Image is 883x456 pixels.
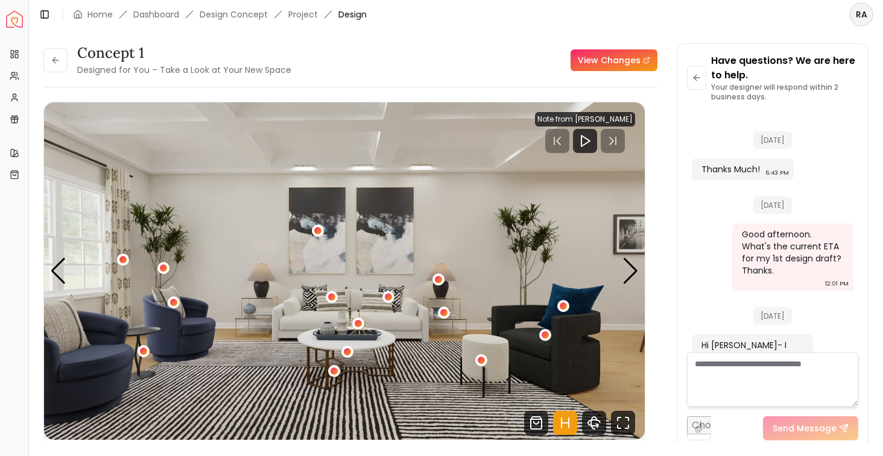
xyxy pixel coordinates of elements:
small: Designed for You – Take a Look at Your New Space [77,64,291,76]
div: Thanks Much! [701,163,760,175]
div: 1 / 5 [44,102,645,440]
img: Design Render 1 [44,102,645,440]
a: Home [87,8,113,20]
span: [DATE] [753,307,792,325]
button: RA [849,2,873,27]
svg: 360 View [582,411,606,435]
span: [DATE] [753,196,792,214]
li: Design Concept [200,8,268,20]
div: Note from [PERSON_NAME] [535,112,635,126]
div: Carousel [44,102,645,440]
h3: concept 1 [77,43,291,63]
a: View Changes [571,49,657,71]
div: Previous slide [50,258,66,284]
span: [DATE] [753,131,792,149]
span: Design [338,8,367,20]
nav: breadcrumb [73,8,367,20]
p: Have questions? We are here to help. [711,54,858,83]
div: Next slide [622,258,639,284]
div: Good afternoon. What's the current ETA for my 1st design draft? Thanks. [742,228,841,276]
svg: Shop Products from this design [524,411,548,435]
a: Spacejoy [6,11,23,28]
p: Your designer will respond within 2 business days. [711,83,858,102]
svg: Play [578,134,592,148]
svg: Fullscreen [611,411,635,435]
div: 6:43 PM [765,167,789,179]
a: Project [288,8,318,20]
svg: Hotspots Toggle [553,411,577,435]
img: Spacejoy Logo [6,11,23,28]
a: Dashboard [133,8,179,20]
div: 12:01 PM [825,278,849,290]
span: RA [850,4,872,25]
